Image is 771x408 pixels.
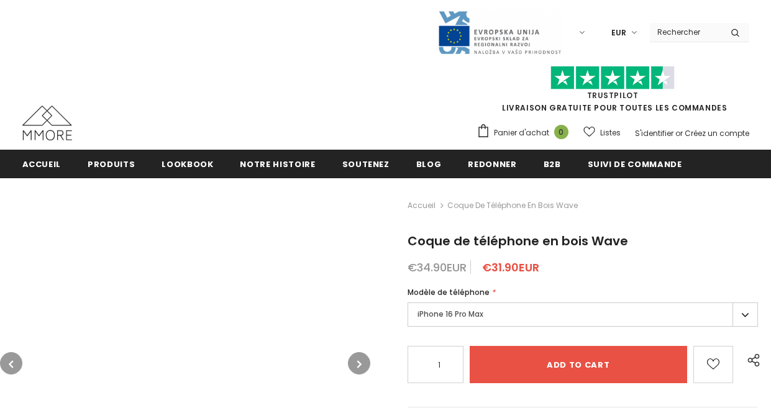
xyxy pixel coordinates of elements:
span: Coque de téléphone en bois Wave [408,232,628,250]
img: Faites confiance aux étoiles pilotes [550,66,675,90]
span: or [675,128,683,138]
span: Modèle de téléphone [408,287,490,297]
a: Suivi de commande [588,150,682,178]
img: Javni Razpis [437,10,562,55]
img: Cas MMORE [22,106,72,140]
span: Panier d'achat [494,127,549,139]
span: Accueil [22,158,62,170]
span: Lookbook [162,158,213,170]
a: Javni Razpis [437,27,562,37]
a: S'identifier [635,128,673,138]
a: Créez un compte [685,128,749,138]
a: Listes [583,122,621,143]
span: Redonner [468,158,516,170]
a: B2B [544,150,561,178]
span: Suivi de commande [588,158,682,170]
span: EUR [611,27,626,39]
a: Blog [416,150,442,178]
span: Notre histoire [240,158,315,170]
a: TrustPilot [587,90,639,101]
span: Produits [88,158,135,170]
input: Search Site [650,23,721,41]
a: Panier d'achat 0 [477,124,575,142]
span: B2B [544,158,561,170]
span: LIVRAISON GRATUITE POUR TOUTES LES COMMANDES [477,71,749,113]
span: €31.90EUR [482,260,539,275]
input: Add to cart [470,346,687,383]
span: Coque de téléphone en bois Wave [447,198,578,213]
a: Lookbook [162,150,213,178]
a: Produits [88,150,135,178]
span: Blog [416,158,442,170]
span: €34.90EUR [408,260,467,275]
label: iPhone 16 Pro Max [408,302,759,327]
span: soutenez [342,158,390,170]
a: Accueil [22,150,62,178]
span: 0 [554,125,568,139]
a: soutenez [342,150,390,178]
span: Listes [600,127,621,139]
a: Accueil [408,198,436,213]
a: Redonner [468,150,516,178]
a: Notre histoire [240,150,315,178]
